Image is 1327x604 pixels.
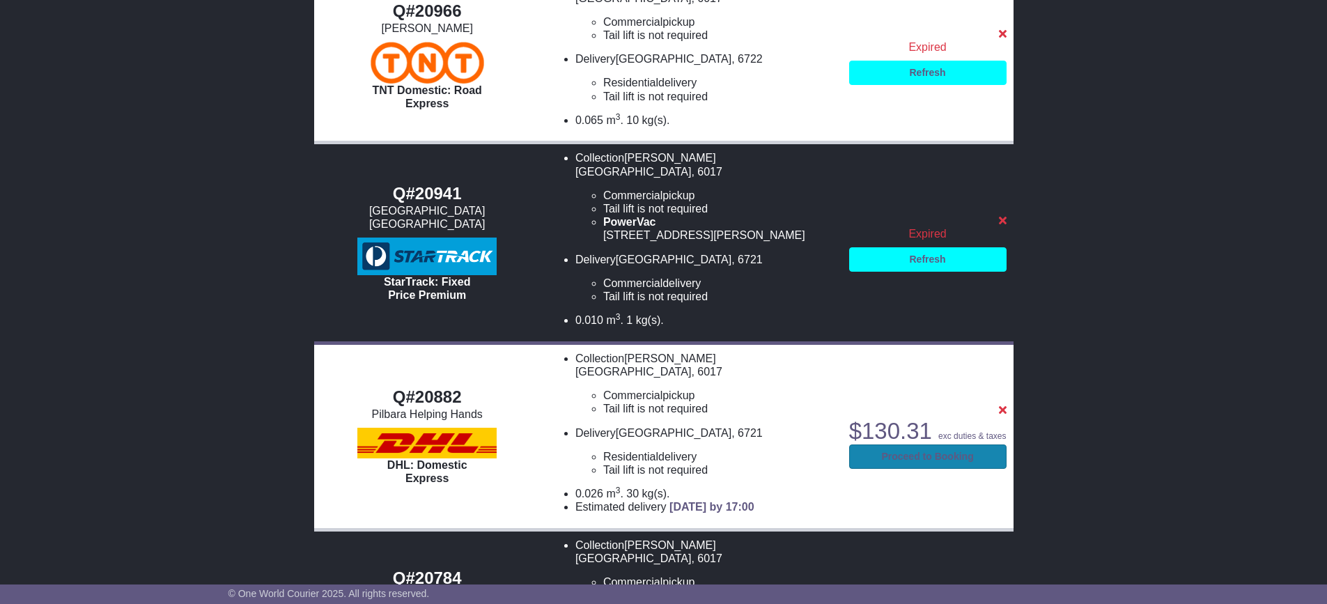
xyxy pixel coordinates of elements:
[616,312,621,322] sup: 3
[575,152,716,177] span: [PERSON_NAME][GEOGRAPHIC_DATA]
[387,459,467,484] span: DHL: Domestic Express
[606,488,623,500] span: m .
[691,552,722,564] span: , 6017
[321,22,534,35] div: [PERSON_NAME]
[938,431,1006,441] span: exc duties & taxes
[669,501,754,513] span: [DATE] by 17:00
[616,112,621,122] sup: 3
[731,53,762,65] span: , 6722
[603,189,662,201] span: Commercial
[321,568,534,589] div: Q#20784
[626,314,633,326] span: 1
[575,488,603,500] span: 0.026
[606,314,623,326] span: m .
[321,408,534,421] div: Pilbara Helping Hands
[849,61,1007,85] a: Refresh
[603,76,835,89] li: delivery
[603,16,662,28] span: Commercial
[603,576,662,588] span: Commercial
[849,227,1007,240] div: Expired
[357,428,497,458] img: DHL: Domestic Express
[626,488,639,500] span: 30
[603,389,835,402] li: pickup
[603,29,835,42] li: Tail lift is not required
[321,1,534,22] div: Q#20966
[575,353,716,378] span: [PERSON_NAME][GEOGRAPHIC_DATA]
[575,426,835,477] li: Delivery
[603,189,835,202] li: pickup
[603,15,835,29] li: pickup
[603,202,835,215] li: Tail lift is not required
[603,463,835,477] li: Tail lift is not required
[575,114,603,126] span: 0.065
[575,52,835,103] li: Delivery
[616,486,621,495] sup: 3
[616,254,732,265] span: [GEOGRAPHIC_DATA]
[321,204,534,231] div: [GEOGRAPHIC_DATA] [GEOGRAPHIC_DATA]
[636,314,664,326] span: kg(s).
[371,42,484,84] img: TNT Domestic: Road Express
[575,314,603,326] span: 0.010
[373,84,482,109] span: TNT Domestic: Road Express
[357,238,497,275] img: StarTrack: Fixed Price Premium
[849,247,1007,272] a: Refresh
[603,450,835,463] li: delivery
[731,254,762,265] span: , 6721
[603,90,835,103] li: Tail lift is not required
[731,427,762,439] span: , 6721
[575,500,835,513] li: Estimated delivery
[603,402,835,415] li: Tail lift is not required
[849,418,932,444] span: $
[603,277,662,289] span: Commercial
[849,444,1007,469] a: Proceed to Booking
[575,253,835,304] li: Delivery
[603,389,662,401] span: Commercial
[606,114,623,126] span: m .
[384,276,471,301] span: StarTrack: Fixed Price Premium
[321,184,534,204] div: Q#20941
[691,166,722,178] span: , 6017
[642,114,670,126] span: kg(s).
[228,588,430,599] span: © One World Courier 2025. All rights reserved.
[321,387,534,408] div: Q#20882
[691,366,722,378] span: , 6017
[603,215,835,229] div: PowerVac
[603,575,835,589] li: pickup
[603,451,658,463] span: Residential
[603,77,658,88] span: Residential
[849,40,1007,54] div: Expired
[575,539,716,564] span: [PERSON_NAME][GEOGRAPHIC_DATA]
[603,290,835,303] li: Tail lift is not required
[603,277,835,290] li: delivery
[575,151,835,242] li: Collection
[642,488,670,500] span: kg(s).
[616,53,732,65] span: [GEOGRAPHIC_DATA]
[616,427,732,439] span: [GEOGRAPHIC_DATA]
[575,352,835,416] li: Collection
[626,114,639,126] span: 10
[603,229,835,242] div: [STREET_ADDRESS][PERSON_NAME]
[862,418,932,444] span: 130.31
